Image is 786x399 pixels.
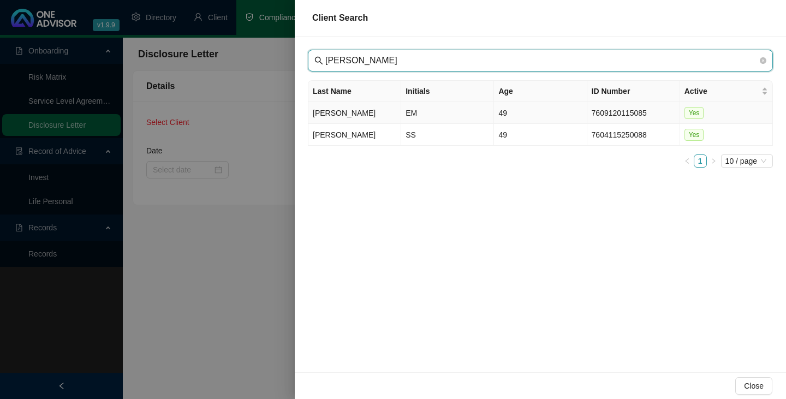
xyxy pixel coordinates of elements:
[694,154,707,168] li: 1
[308,124,401,146] td: [PERSON_NAME]
[401,81,494,102] th: Initials
[760,57,766,64] span: close-circle
[684,158,690,164] span: left
[725,155,769,167] span: 10 / page
[312,13,368,22] span: Client Search
[744,380,764,392] span: Close
[721,154,773,168] div: Page Size
[401,102,494,124] td: EM
[710,158,717,164] span: right
[707,154,720,168] li: Next Page
[498,109,507,117] span: 49
[401,124,494,146] td: SS
[694,155,706,167] a: 1
[680,81,773,102] th: Active
[308,81,401,102] th: Last Name
[314,56,323,65] span: search
[684,85,759,97] span: Active
[587,124,680,146] td: 7604115250088
[735,377,772,395] button: Close
[308,102,401,124] td: [PERSON_NAME]
[707,154,720,168] button: right
[494,81,587,102] th: Age
[681,154,694,168] li: Previous Page
[498,130,507,139] span: 49
[684,107,704,119] span: Yes
[587,102,680,124] td: 7609120115085
[587,81,680,102] th: ID Number
[325,54,758,67] input: Last Name
[684,129,704,141] span: Yes
[681,154,694,168] button: left
[760,56,766,65] span: close-circle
